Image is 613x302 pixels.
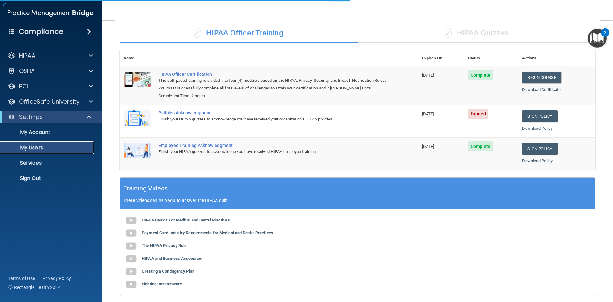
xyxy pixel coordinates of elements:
span: Complete [468,141,493,151]
th: Status [464,50,518,66]
a: PCI [8,82,93,90]
a: HIPAA [8,52,93,59]
th: Actions [518,50,595,66]
span: Expired [468,109,489,119]
div: HIPAA Quizzes [358,24,595,43]
div: 2 [604,33,606,41]
a: Settings [8,113,93,121]
img: PMB logo [8,7,95,19]
button: Open Resource Center, 2 new notifications [588,29,607,48]
a: OfficeSafe University [8,98,93,105]
img: gray_youtube_icon.38fcd6cc.png [125,252,138,265]
b: Fighting Ransomware [142,282,182,286]
span: [DATE] [422,144,434,149]
span: Ⓒ Rectangle Health 2024 [8,284,61,290]
a: Download Policy [522,159,553,163]
img: gray_youtube_icon.38fcd6cc.png [125,227,138,240]
span: Complete [468,70,493,80]
div: Finish your HIPAA quizzes to acknowledge you have received your organization’s HIPAA policies. [158,115,386,123]
b: HIPAA Basics For Medical and Dental Practices [142,218,230,222]
img: gray_youtube_icon.38fcd6cc.png [125,214,138,227]
b: Payment Card Industry Requirements for Medical and Dental Practices [142,230,273,235]
th: Expires On [418,50,464,66]
p: My Users [4,144,91,151]
span: [DATE] [422,73,434,78]
p: OfficeSafe University [19,98,79,105]
b: Creating a Contingency Plan [142,269,194,274]
h5: Training Videos [123,183,168,194]
a: Sign Policy [522,110,557,122]
h4: Compliance [19,27,63,36]
div: Completion Time: 2 hours [158,92,386,100]
div: Finish your HIPAA quizzes to acknowledge you have received HIPAA employee training. [158,148,386,156]
a: HIPAA Officer Certification [158,72,386,77]
span: ✓ [445,28,452,38]
div: Employee Training Acknowledgment [158,143,386,148]
a: Sign Policy [522,143,557,155]
a: OSHA [8,67,93,75]
p: Settings [19,113,43,121]
p: OSHA [19,67,35,75]
a: Privacy Policy [42,275,71,282]
span: ✓ [194,28,201,38]
p: My Account [4,129,91,136]
p: HIPAA [19,52,35,59]
p: PCI [19,82,28,90]
p: Services [4,160,91,166]
img: gray_youtube_icon.38fcd6cc.png [125,265,138,278]
span: [DATE] [422,112,434,116]
th: Name [120,50,155,66]
img: gray_youtube_icon.38fcd6cc.png [125,278,138,291]
a: Download Policy [522,126,553,131]
p: These videos can help you to answer the HIPAA quiz [123,198,592,203]
div: HIPAA Officer Training [120,24,358,43]
img: gray_youtube_icon.38fcd6cc.png [125,240,138,252]
b: The HIPAA Privacy Rule [142,243,186,248]
a: Download Certificate [522,87,561,92]
div: This self-paced training is divided into four (4) modules based on the HIPAA, Privacy, Security, ... [158,77,386,92]
div: Policies Acknowledgment [158,110,386,115]
a: Terms of Use [8,275,35,282]
a: Begin Course [522,72,561,83]
b: HIPAA and Business Associates [142,256,202,261]
p: Sign Out [4,175,91,182]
